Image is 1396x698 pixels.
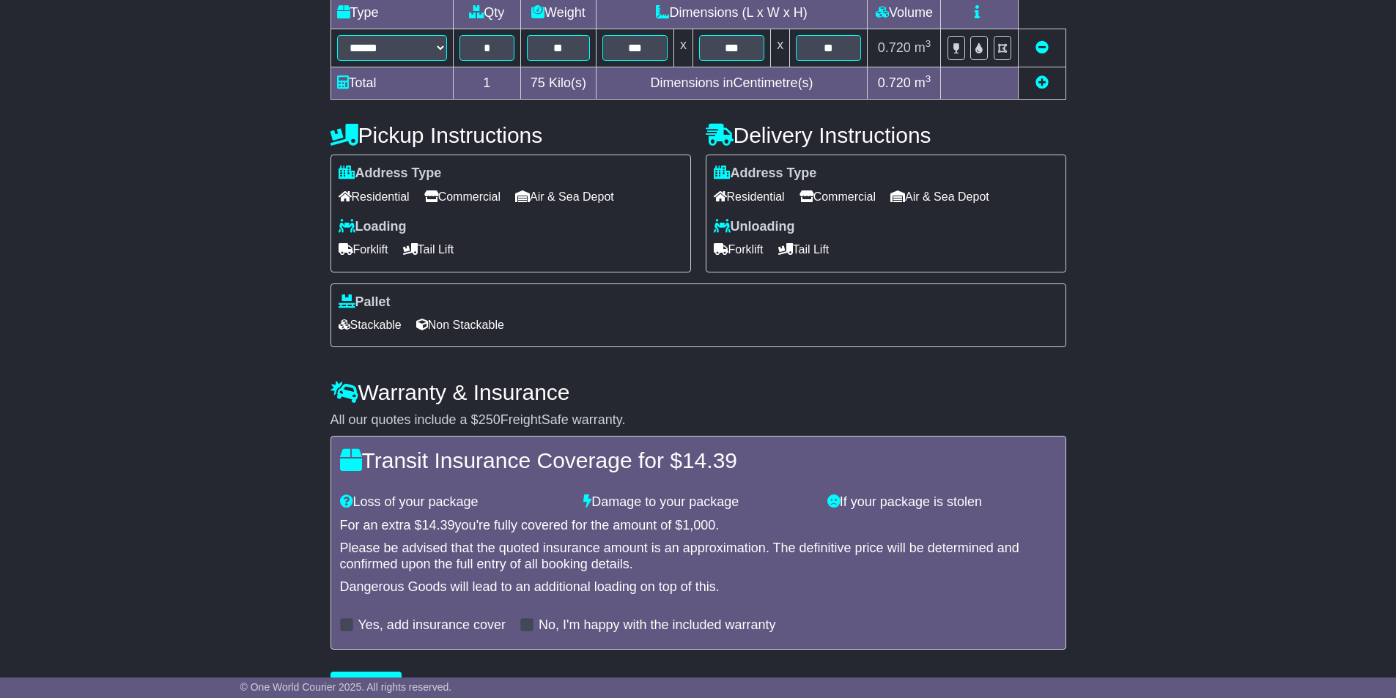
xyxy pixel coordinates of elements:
[799,185,876,208] span: Commercial
[330,380,1066,404] h4: Warranty & Insurance
[682,448,737,472] span: 14.39
[915,75,931,90] span: m
[878,40,911,55] span: 0.720
[878,75,911,90] span: 0.720
[339,238,388,261] span: Forklift
[926,38,931,49] sup: 3
[424,185,501,208] span: Commercial
[531,75,545,90] span: 75
[515,185,614,208] span: Air & Sea Depot
[330,123,691,147] h4: Pickup Instructions
[890,185,989,208] span: Air & Sea Depot
[339,185,410,208] span: Residential
[333,494,577,510] div: Loss of your package
[330,412,1066,428] div: All our quotes include a $ FreightSafe warranty.
[596,67,868,100] td: Dimensions in Centimetre(s)
[339,294,391,311] label: Pallet
[820,494,1064,510] div: If your package is stolen
[340,518,1057,534] div: For an extra $ you're fully covered for the amount of $ .
[340,579,1057,595] div: Dangerous Goods will lead to an additional loading on top of this.
[778,238,830,261] span: Tail Lift
[330,672,402,697] button: Get Quotes
[576,494,820,510] div: Damage to your package
[340,448,1057,472] h4: Transit Insurance Coverage for $
[416,313,504,336] span: Non Stackable
[539,617,776,634] label: No, I'm happy with the included warranty
[706,123,1066,147] h4: Delivery Instructions
[714,238,764,261] span: Forklift
[673,29,693,67] td: x
[453,67,521,100] td: 1
[714,219,795,235] label: Unloading
[714,166,817,182] label: Address Type
[339,313,402,336] span: Stackable
[521,67,597,100] td: Kilo(s)
[1035,40,1049,55] a: Remove this item
[358,617,506,634] label: Yes, add insurance cover
[714,185,785,208] span: Residential
[240,681,452,693] span: © One World Courier 2025. All rights reserved.
[339,219,407,235] label: Loading
[915,40,931,55] span: m
[330,67,453,100] td: Total
[422,518,455,532] span: 14.39
[339,166,442,182] label: Address Type
[682,518,715,532] span: 1,000
[926,73,931,84] sup: 3
[479,412,501,427] span: 250
[403,238,454,261] span: Tail Lift
[340,541,1057,572] div: Please be advised that the quoted insurance amount is an approximation. The definitive price will...
[1035,75,1049,90] a: Add new item
[771,29,790,67] td: x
